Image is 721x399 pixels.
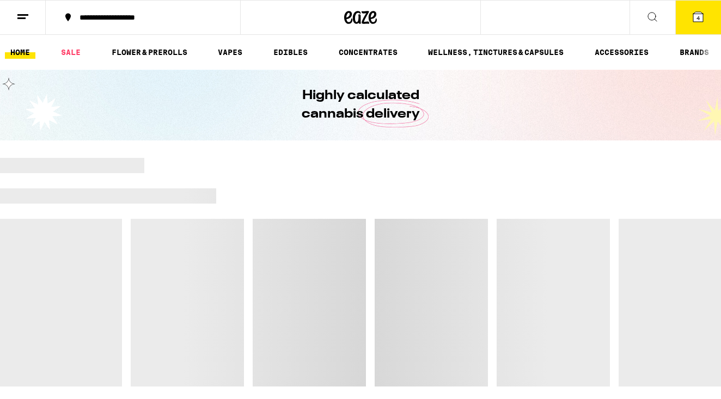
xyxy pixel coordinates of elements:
a: HOME [5,46,35,59]
a: WELLNESS, TINCTURES & CAPSULES [423,46,569,59]
a: EDIBLES [268,46,313,59]
a: FLOWER & PREROLLS [106,46,193,59]
a: SALE [56,46,86,59]
button: 4 [675,1,721,34]
a: BRANDS [674,46,714,59]
a: VAPES [212,46,248,59]
h1: Highly calculated cannabis delivery [271,87,450,124]
a: ACCESSORIES [589,46,654,59]
a: CONCENTRATES [333,46,403,59]
span: 4 [696,15,700,21]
